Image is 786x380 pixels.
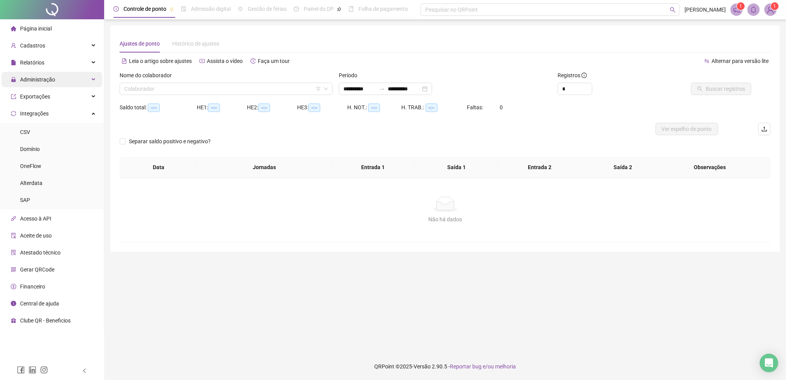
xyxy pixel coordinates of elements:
[120,41,160,47] span: Ajustes de ponto
[712,58,769,64] span: Alternar para versão lite
[197,157,331,178] th: Jornadas
[347,103,402,112] div: H. NOT.:
[294,6,299,12] span: dashboard
[104,353,786,380] footer: QRPoint © 2025 - 2.90.5 -
[368,103,380,112] span: --:--
[11,60,16,65] span: file
[11,250,16,255] span: solution
[199,58,205,64] span: youtube
[20,317,71,324] span: Clube QR - Beneficios
[258,58,290,64] span: Faça um tour
[339,71,362,80] label: Período
[691,83,751,95] button: Buscar registros
[558,71,587,80] span: Registros
[120,103,197,112] div: Saldo total:
[120,71,177,80] label: Nome do colaborador
[737,2,745,10] sup: 1
[11,94,16,99] span: export
[358,6,408,12] span: Folha de pagamento
[414,363,431,370] span: Versão
[258,103,270,112] span: --:--
[20,76,55,83] span: Administração
[324,87,328,91] span: down
[20,180,42,186] span: Alterdata
[670,7,676,13] span: search
[760,354,778,372] div: Open Intercom Messenger
[331,157,415,178] th: Entrada 1
[11,233,16,238] span: audit
[402,103,467,112] div: H. TRAB.:
[20,110,49,117] span: Integrações
[765,4,776,15] img: 80309
[20,163,41,169] span: OneFlow
[297,103,347,112] div: HE 3:
[656,123,718,135] button: Ver espelho de ponto
[685,5,726,14] span: [PERSON_NAME]
[750,6,757,13] span: bell
[426,103,438,112] span: --:--
[771,2,779,10] sup: Atualize o seu contato no menu Meus Dados
[238,6,243,12] span: sun
[733,6,740,13] span: notification
[126,137,214,146] span: Separar saldo positivo e negativo?
[500,104,503,110] span: 0
[657,157,763,178] th: Observações
[337,7,341,12] span: pushpin
[20,197,30,203] span: SAP
[17,366,25,374] span: facebook
[20,59,44,66] span: Relatórios
[704,58,710,64] span: swap
[379,86,385,92] span: to
[29,366,36,374] span: linkedin
[11,26,16,31] span: home
[122,58,127,64] span: file-text
[581,157,665,178] th: Saída 2
[304,6,334,12] span: Painel do DP
[11,318,16,323] span: gift
[247,103,297,112] div: HE 2:
[11,43,16,48] span: user-add
[197,103,247,112] div: HE 1:
[250,58,256,64] span: history
[11,301,16,306] span: info-circle
[20,232,52,239] span: Aceite de uso
[191,6,231,12] span: Admissão digital
[120,157,197,178] th: Data
[20,129,30,135] span: CSV
[11,216,16,221] span: api
[208,103,220,112] span: --:--
[40,366,48,374] span: instagram
[129,215,761,224] div: Não há dados
[467,104,485,110] span: Faltas:
[20,249,61,256] span: Atestado técnico
[172,41,219,47] span: Histórico de ajustes
[207,58,243,64] span: Assista o vídeo
[761,126,767,132] span: upload
[11,267,16,272] span: qrcode
[663,163,757,171] span: Observações
[123,6,166,12] span: Controle de ponto
[379,86,385,92] span: swap-right
[415,157,498,178] th: Saída 1
[20,146,40,152] span: Domínio
[581,73,587,78] span: info-circle
[498,157,581,178] th: Entrada 2
[11,111,16,116] span: sync
[20,42,45,49] span: Cadastros
[308,103,320,112] span: --:--
[740,3,742,9] span: 1
[348,6,354,12] span: book
[774,3,776,9] span: 1
[148,103,160,112] span: --:--
[20,215,51,222] span: Acesso à API
[248,6,287,12] span: Gestão de férias
[82,368,87,373] span: left
[11,77,16,82] span: lock
[20,93,50,100] span: Exportações
[450,363,516,370] span: Reportar bug e/ou melhoria
[113,6,119,12] span: clock-circle
[181,6,186,12] span: file-done
[129,58,192,64] span: Leia o artigo sobre ajustes
[316,87,321,91] span: filter
[20,266,54,273] span: Gerar QRCode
